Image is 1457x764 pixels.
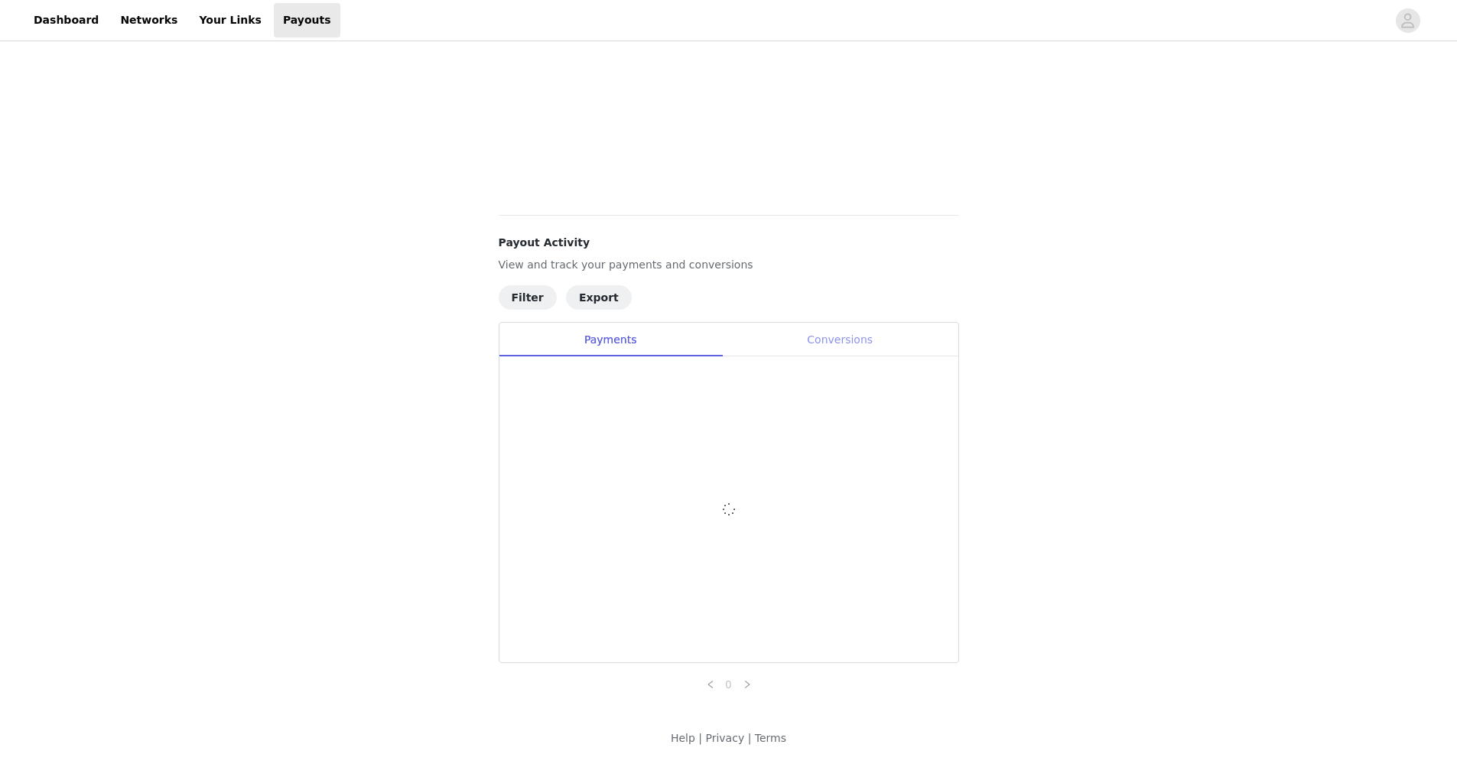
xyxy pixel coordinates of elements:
span: | [748,732,752,744]
i: icon: left [706,680,715,689]
div: Conversions [722,323,958,357]
a: Payouts [274,3,340,37]
i: icon: right [743,680,752,689]
a: 0 [720,676,737,693]
p: View and track your payments and conversions [499,257,959,273]
a: Networks [111,3,187,37]
h4: Payout Activity [499,235,959,251]
li: 0 [720,675,738,694]
a: Terms [755,732,786,744]
a: Dashboard [24,3,108,37]
span: | [698,732,702,744]
button: Export [566,285,632,310]
li: Previous Page [701,675,720,694]
a: Help [671,732,695,744]
a: Privacy [705,732,744,744]
li: Next Page [738,675,756,694]
div: avatar [1400,8,1415,33]
button: Filter [499,285,557,310]
a: Your Links [190,3,271,37]
div: Payments [499,323,722,357]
